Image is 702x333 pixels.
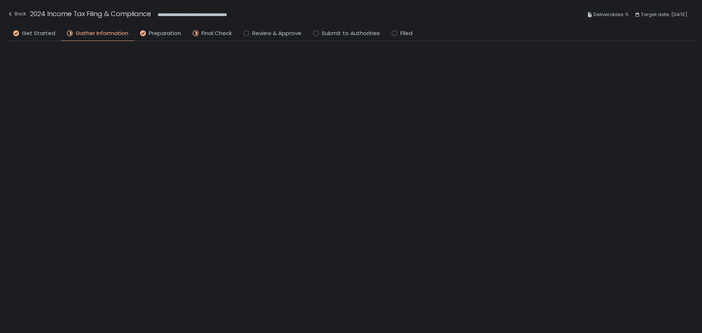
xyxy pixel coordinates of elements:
span: Preparation [149,29,181,38]
span: Final Check [201,29,232,38]
span: Filed [400,29,412,38]
button: Back [7,9,26,21]
div: Back [7,10,26,18]
h1: 2024 Income Tax Filing & Compliance [30,9,151,19]
span: Get Started [22,29,55,38]
span: Review & Approve [252,29,301,38]
span: Target date: [DATE] [641,10,687,19]
span: Deliverables: 5 [593,10,629,19]
span: Submit to Authorities [322,29,380,38]
span: Gather Information [76,29,128,38]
